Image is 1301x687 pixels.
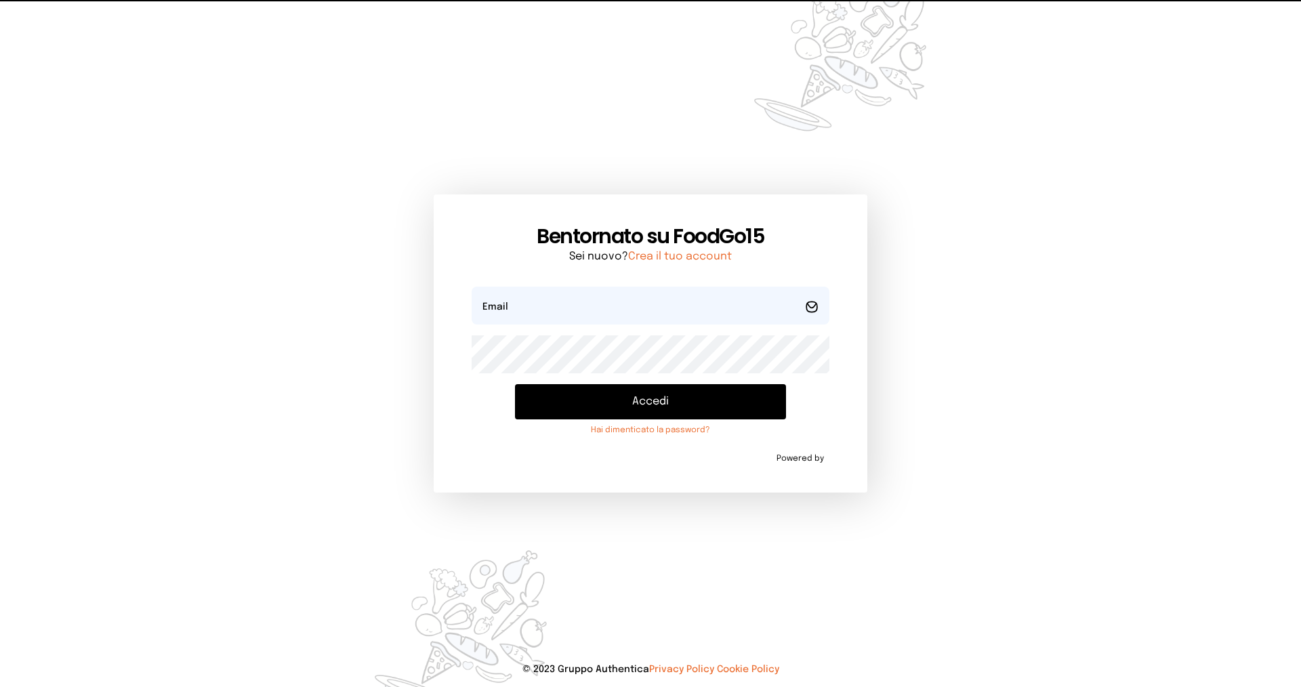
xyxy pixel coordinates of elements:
a: Hai dimenticato la password? [515,425,786,436]
p: © 2023 Gruppo Authentica [22,663,1279,676]
h1: Bentornato su FoodGo15 [472,224,829,249]
a: Crea il tuo account [628,251,732,262]
a: Cookie Policy [717,665,779,674]
a: Privacy Policy [649,665,714,674]
span: Powered by [777,453,824,464]
button: Accedi [515,384,786,419]
p: Sei nuovo? [472,249,829,265]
